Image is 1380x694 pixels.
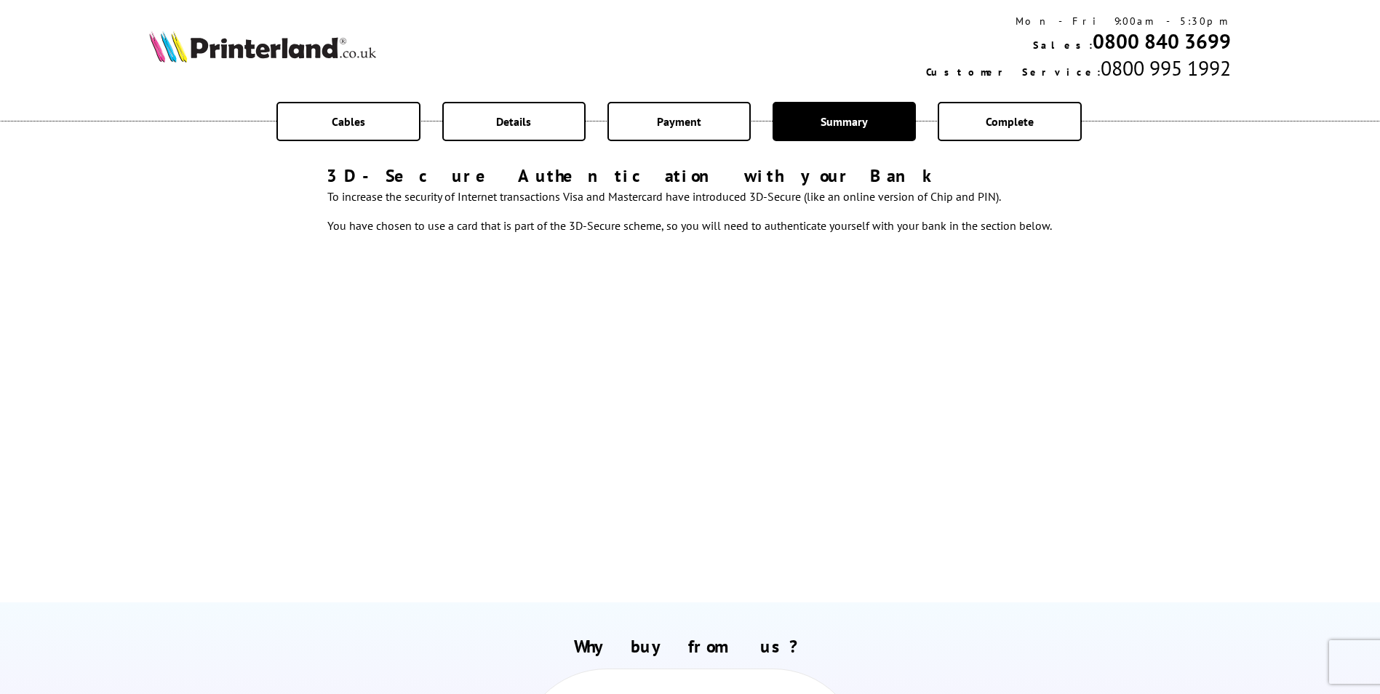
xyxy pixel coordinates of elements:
[332,114,365,129] span: Cables
[327,164,1054,187] div: 3D-Secure Authentication with your Bank
[657,114,701,129] span: Payment
[1033,39,1093,52] span: Sales:
[926,15,1231,28] div: Mon - Fri 9:00am - 5:30pm
[1101,55,1231,81] span: 0800 995 1992
[926,65,1101,79] span: Customer Service:
[327,189,1052,233] span: To increase the security of Internet transactions Visa and Mastercard have introduced 3D-Secure (...
[496,114,531,129] span: Details
[986,114,1034,129] span: Complete
[1093,28,1231,55] a: 0800 840 3699
[821,114,868,129] span: Summary
[149,635,1230,658] h2: Why buy from us?
[149,31,376,63] img: Printerland Logo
